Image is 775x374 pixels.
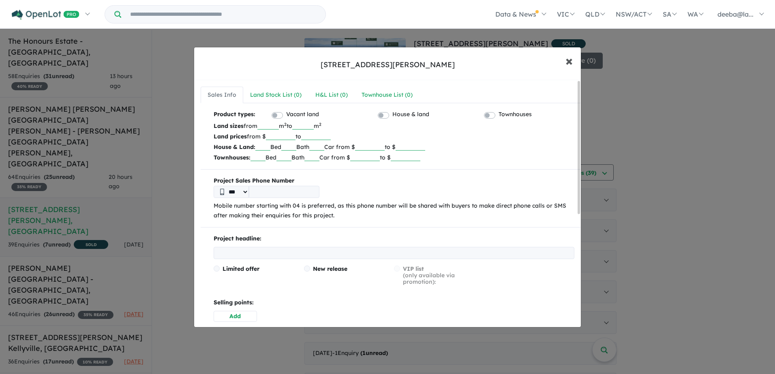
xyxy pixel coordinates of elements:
[214,154,250,161] b: Townhouses:
[499,110,532,119] label: Townhouses
[214,176,574,186] b: Project Sales Phone Number
[214,234,574,244] p: Project headline:
[315,90,348,100] div: H&L List ( 0 )
[214,201,574,221] p: Mobile number starting with 04 is preferred, as this phone number will be shared with buyers to m...
[284,121,287,127] sup: 2
[214,122,244,130] b: Land sizes
[214,142,574,152] p: Bed Bath Car from $ to $
[214,110,255,121] b: Product types:
[214,298,574,308] p: Selling points:
[220,189,224,195] img: Phone icon
[214,311,257,322] button: Add
[286,110,319,119] label: Vacant land
[208,90,236,100] div: Sales Info
[362,90,413,100] div: Townhouse List ( 0 )
[250,90,302,100] div: Land Stock List ( 0 )
[214,133,247,140] b: Land prices
[313,265,347,272] span: New release
[565,52,573,69] span: ×
[12,10,79,20] img: Openlot PRO Logo White
[123,6,324,23] input: Try estate name, suburb, builder or developer
[214,131,574,142] p: from $ to
[214,121,574,131] p: from m to m
[214,143,255,151] b: House & Land:
[321,59,455,70] div: [STREET_ADDRESS][PERSON_NAME]
[392,110,429,119] label: House & land
[717,10,754,18] span: deeba@la...
[223,265,259,272] span: Limited offer
[214,152,574,163] p: Bed Bath Car from $ to $
[319,121,321,127] sup: 2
